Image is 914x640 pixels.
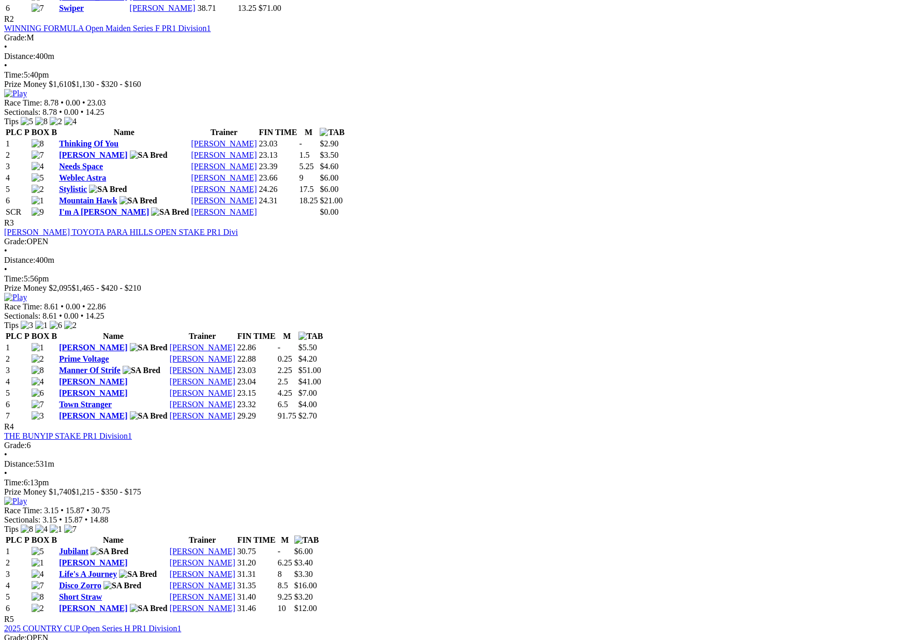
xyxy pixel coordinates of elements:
[44,506,58,515] span: 3.15
[294,570,313,578] span: $3.30
[32,151,44,160] img: 7
[4,24,211,33] a: WINNING FORMULA Open Maiden Series F PR1 Division1
[32,343,44,352] img: 1
[85,515,88,524] span: •
[59,377,127,386] a: [PERSON_NAME]
[191,173,257,182] a: [PERSON_NAME]
[87,302,106,311] span: 22.86
[278,570,282,578] text: 8
[130,343,168,352] img: SA Bred
[237,546,276,557] td: 30.75
[130,151,168,160] img: SA Bred
[4,478,24,487] span: Time:
[4,117,19,126] span: Tips
[32,185,44,194] img: 2
[4,431,132,440] a: THE BUNYIP STAKE PR1 Division1
[32,570,44,579] img: 4
[86,506,89,515] span: •
[87,98,106,107] span: 23.03
[89,515,108,524] span: 14.88
[299,185,313,194] text: 17.5
[5,581,30,591] td: 4
[320,162,338,171] span: $4.60
[32,196,44,205] img: 1
[5,399,30,410] td: 6
[259,161,298,172] td: 23.39
[4,469,7,478] span: •
[51,332,57,340] span: B
[21,525,33,534] img: 8
[32,354,44,364] img: 2
[294,547,313,556] span: $6.00
[278,389,292,397] text: 4.25
[130,604,168,613] img: SA Bred
[4,302,42,311] span: Race Time:
[4,256,910,265] div: 400m
[32,377,44,386] img: 4
[4,33,910,42] div: M
[4,459,910,469] div: 531m
[4,80,910,89] div: Prize Money $1,610
[32,4,44,13] img: 7
[4,61,7,70] span: •
[5,546,30,557] td: 1
[4,506,42,515] span: Race Time:
[59,366,121,375] a: Manner Of Strife
[4,293,27,302] img: Play
[294,592,313,601] span: $3.20
[170,366,235,375] a: [PERSON_NAME]
[5,569,30,579] td: 3
[4,441,27,450] span: Grade:
[259,196,298,206] td: 24.31
[71,487,141,496] span: $1,215 - $350 - $175
[66,302,80,311] span: 0.00
[61,302,64,311] span: •
[278,558,292,567] text: 6.25
[59,108,62,116] span: •
[4,237,910,246] div: OPEN
[191,196,257,205] a: [PERSON_NAME]
[151,207,189,217] img: SA Bred
[59,592,102,601] a: Short Straw
[50,321,62,330] img: 6
[4,98,42,107] span: Race Time:
[5,161,30,172] td: 3
[59,173,106,182] a: Weblec Astra
[237,592,276,602] td: 31.40
[237,354,276,364] td: 22.88
[89,185,127,194] img: SA Bred
[170,558,235,567] a: [PERSON_NAME]
[170,604,235,613] a: [PERSON_NAME]
[278,400,288,409] text: 6.5
[32,207,44,217] img: 9
[58,535,168,545] th: Name
[123,366,160,375] img: SA Bred
[32,581,44,590] img: 7
[21,117,33,126] img: 5
[32,592,44,602] img: 8
[320,128,344,137] img: TAB
[237,535,276,545] th: FIN TIME
[71,80,141,88] span: $1,130 - $320 - $160
[119,196,157,205] img: SA Bred
[298,389,317,397] span: $7.00
[59,151,127,159] a: [PERSON_NAME]
[5,150,30,160] td: 2
[5,207,30,217] td: SCR
[4,52,910,61] div: 400m
[6,128,22,137] span: PLC
[24,535,29,544] span: P
[32,389,44,398] img: 6
[24,332,29,340] span: P
[278,354,292,363] text: 0.25
[6,332,22,340] span: PLC
[298,366,321,375] span: $51.00
[35,321,48,330] img: 1
[4,237,27,246] span: Grade:
[5,388,30,398] td: 5
[170,389,235,397] a: [PERSON_NAME]
[299,162,313,171] text: 5.25
[71,284,141,292] span: $1,465 - $420 - $210
[190,127,257,138] th: Trainer
[59,400,112,409] a: Town Stranger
